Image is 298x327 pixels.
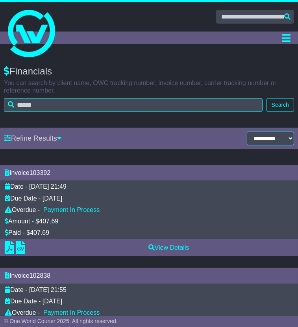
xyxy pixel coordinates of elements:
span: © One World Courier 2025. All rights reserved. [4,318,118,324]
div: [DATE] [43,195,62,202]
div: $407.69 [26,229,49,236]
div: Overdue - [5,206,40,214]
div: Amount - [5,217,34,225]
button: Search [267,98,294,112]
div: [DATE] 21:49 [29,183,67,190]
span: 102838 [30,272,50,279]
a: Refine Results [4,134,61,142]
div: [DATE] 21:55 [29,286,67,294]
span: 103392 [30,169,50,176]
div: Overdue - [5,309,40,316]
div: $407.69 [35,217,58,225]
div: [DATE] [43,297,62,305]
div: Financials [4,66,294,77]
div: Payment In Process [43,206,100,214]
button: Toggle navigation [279,32,294,44]
div: Date - [5,183,28,190]
div: Date - [5,286,28,294]
p: You can search by client name, OWC tracking number, invoice number, carrier tracking number or re... [4,79,294,94]
div: Due Date - [5,297,41,305]
a: View Details [148,244,189,251]
div: Paid - [5,229,25,236]
div: Due Date - [5,195,41,202]
div: Payment In Process [43,309,100,316]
